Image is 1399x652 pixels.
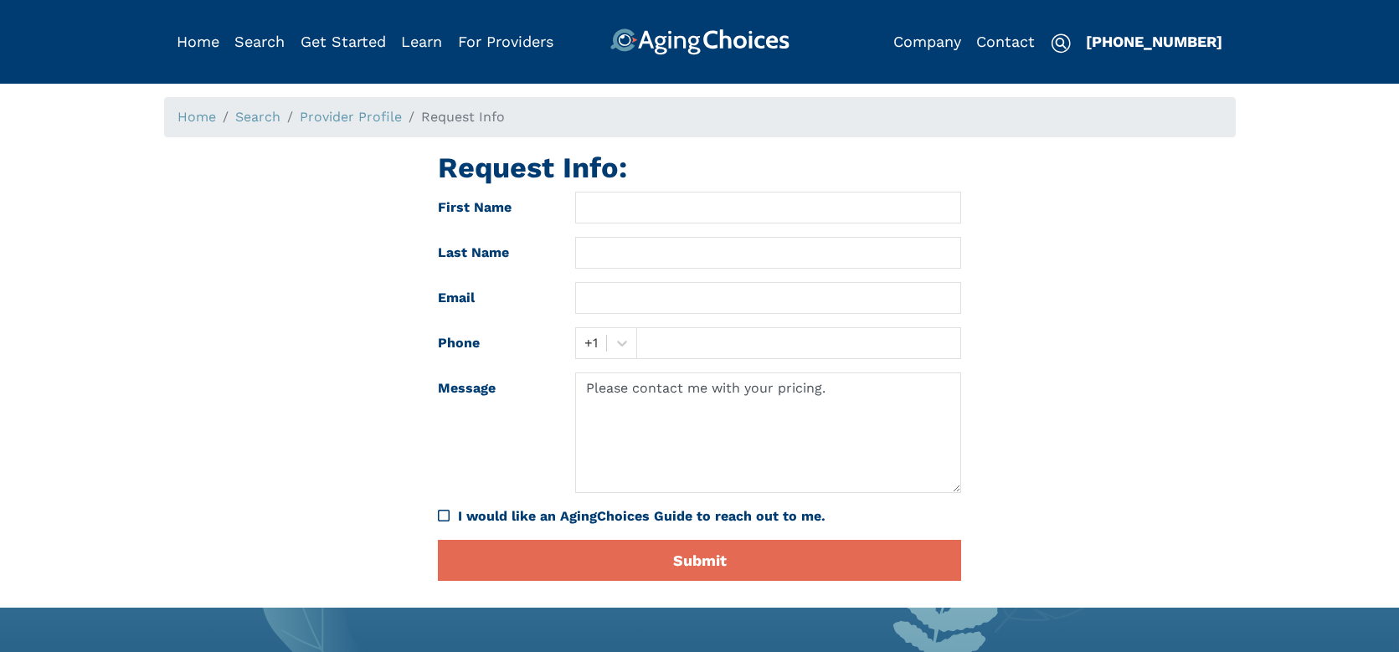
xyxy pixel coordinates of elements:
div: I would like an AgingChoices Guide to reach out to me. [438,506,961,526]
a: Contact [976,33,1035,50]
a: Search [234,33,285,50]
h1: Request Info: [438,151,961,185]
a: Provider Profile [300,109,402,125]
a: [PHONE_NUMBER] [1086,33,1222,50]
a: Company [893,33,961,50]
label: Email [425,282,563,314]
label: Message [425,372,563,493]
label: Phone [425,327,563,359]
img: search-icon.svg [1051,33,1071,54]
label: Last Name [425,237,563,269]
img: AgingChoices [609,28,789,55]
span: Request Info [421,109,505,125]
a: Get Started [301,33,386,50]
a: Home [177,33,219,50]
a: Home [177,109,216,125]
a: Learn [401,33,442,50]
div: I would like an AgingChoices Guide to reach out to me. [458,506,961,526]
nav: breadcrumb [164,97,1236,137]
label: First Name [425,192,563,223]
textarea: Please contact me with your pricing. [575,372,961,493]
div: Popover trigger [234,28,285,55]
button: Submit [438,540,961,581]
a: Search [235,109,280,125]
a: For Providers [458,33,553,50]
